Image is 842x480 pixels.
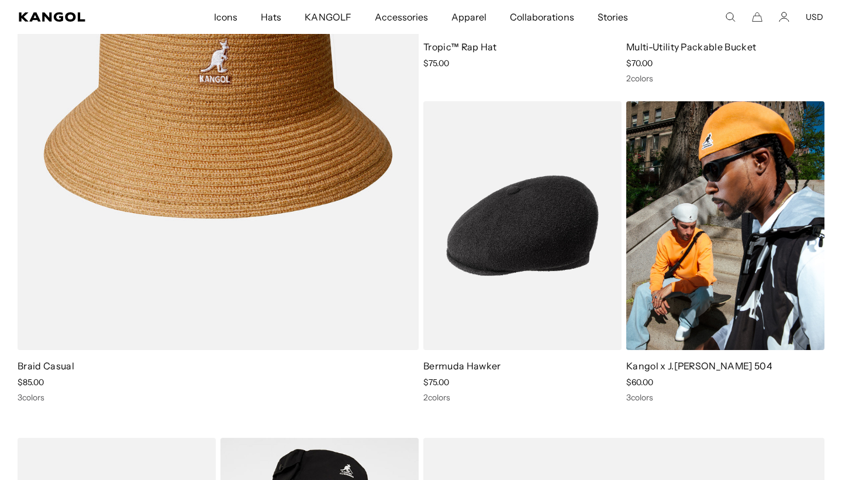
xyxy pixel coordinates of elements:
[626,58,653,68] span: $70.00
[626,41,756,53] a: Multi-Utility Packable Bucket
[626,101,824,351] img: Kangol x J.Lindeberg Douglas 504
[626,360,772,372] a: Kangol x J.[PERSON_NAME] 504
[423,392,622,403] div: 2 colors
[423,360,501,372] a: Bermuda Hawker
[725,12,736,22] summary: Search here
[423,41,497,53] a: Tropic™ Rap Hat
[423,58,449,68] span: $75.00
[18,392,419,403] div: 3 colors
[752,12,762,22] button: Cart
[626,392,824,403] div: 3 colors
[18,360,74,372] a: Braid Casual
[19,12,141,22] a: Kangol
[779,12,789,22] a: Account
[18,377,44,388] span: $85.00
[423,101,622,351] img: Bermuda Hawker
[626,73,824,84] div: 2 colors
[423,377,449,388] span: $75.00
[806,12,823,22] button: USD
[626,377,653,388] span: $60.00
